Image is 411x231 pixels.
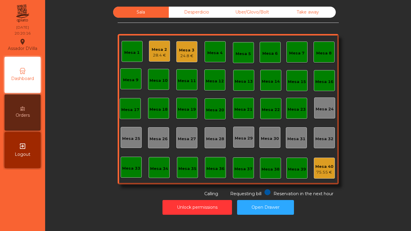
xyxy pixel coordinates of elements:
div: Mesa 22 [262,107,280,113]
div: 75.55 € [315,169,333,175]
div: Mesa 40 [315,164,333,170]
div: Mesa 23 [288,106,306,112]
div: Mesa 10 [150,78,168,84]
div: Mesa 17 [121,107,139,113]
div: Desperdicio [169,7,224,18]
div: 28.4 € [152,52,167,58]
div: Mesa 32 [315,136,333,142]
img: qpiato [15,3,30,24]
div: Mesa 30 [261,136,279,142]
span: Reservation in the next hour [273,191,333,196]
div: Sala [113,7,169,18]
i: location_on [19,38,26,45]
div: Mesa 37 [234,166,252,172]
div: [DATE] [16,25,29,30]
div: Mesa 5 [236,51,251,57]
div: Mesa 38 [261,166,280,172]
div: Mesa 4 [207,50,223,56]
div: Take away [280,7,336,18]
span: Orders [16,112,30,119]
div: Mesa 34 [150,166,168,172]
div: Mesa 12 [206,78,224,84]
div: Mesa 33 [122,165,140,171]
span: Dashboard [11,75,34,82]
div: Mesa 9 [123,77,138,83]
div: Mesa 25 [122,136,140,142]
div: Mesa 8 [316,50,332,56]
div: Mesa 39 [288,166,306,172]
div: Mesa 15 [288,79,306,85]
div: Mesa 2 [152,47,167,53]
span: Calling [204,191,218,196]
div: Mesa 36 [206,166,224,172]
div: Mesa 11 [178,78,196,84]
button: Unlock permissions [162,200,232,215]
div: Mesa 7 [289,50,304,56]
i: exit_to_app [19,143,26,150]
div: Mesa 28 [206,136,224,142]
div: Mesa 31 [287,136,305,142]
span: Requesting bill [230,191,261,196]
div: Mesa 14 [262,79,280,85]
div: Mesa 20 [206,107,224,113]
div: Mesa 24 [316,106,334,112]
div: Mesa 19 [178,106,196,112]
div: Mesa 6 [262,51,278,57]
span: Logout [15,151,30,158]
div: Mesa 3 [179,47,194,53]
div: Mesa 26 [150,136,168,142]
button: Open Drawer [237,200,294,215]
div: Mesa 35 [178,166,196,172]
div: Mesa 1 [124,50,140,56]
div: Mesa 27 [178,136,196,142]
div: Assador DVilla [8,37,37,52]
div: Mesa 21 [234,106,252,112]
div: 20:20:16 [14,31,31,36]
div: Uber/Glovo/Bolt [224,7,280,18]
div: Mesa 13 [235,79,253,85]
div: Mesa 16 [315,79,333,85]
div: Mesa 18 [150,106,168,112]
div: 24.8 € [179,53,194,59]
div: Mesa 29 [235,135,253,141]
